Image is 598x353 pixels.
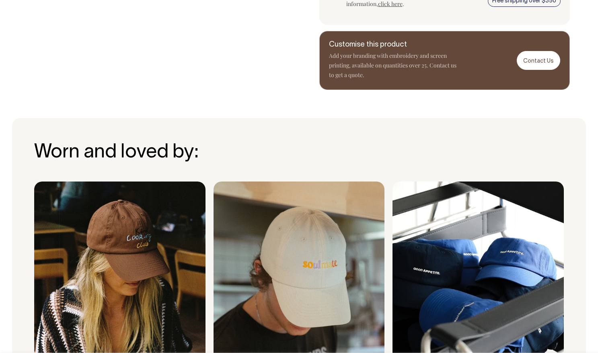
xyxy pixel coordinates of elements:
[329,41,458,49] h6: Customise this product
[34,142,564,163] h3: Worn and loved by:
[517,51,560,70] a: Contact Us
[329,51,458,80] p: Add your branding with embroidery and screen printing, available on quantities over 25. Contact u...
